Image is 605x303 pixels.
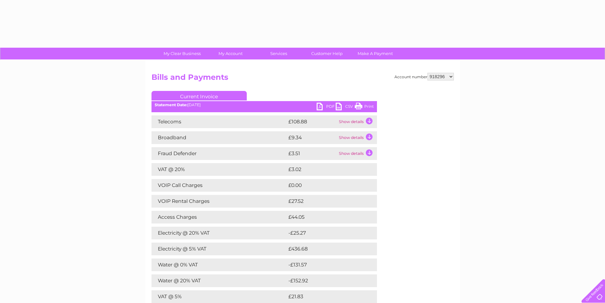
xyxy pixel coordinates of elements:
[151,163,287,176] td: VAT @ 20%
[151,227,287,239] td: Electricity @ 20% VAT
[287,227,365,239] td: -£25.27
[287,211,364,224] td: £44.05
[317,103,336,112] a: PDF
[151,103,377,107] div: [DATE]
[287,115,337,128] td: £108.88
[287,195,364,208] td: £27.52
[151,115,287,128] td: Telecoms
[287,131,337,144] td: £9.34
[337,147,377,160] td: Show details
[287,243,366,255] td: £436.68
[151,243,287,255] td: Electricity @ 5% VAT
[151,91,247,100] a: Current Invoice
[394,73,454,80] div: Account number
[151,179,287,192] td: VOIP Call Charges
[151,274,287,287] td: Water @ 20% VAT
[336,103,355,112] a: CSV
[151,131,287,144] td: Broadband
[337,115,377,128] td: Show details
[301,48,353,59] a: Customer Help
[151,290,287,303] td: VAT @ 5%
[287,290,364,303] td: £21.83
[151,195,287,208] td: VOIP Rental Charges
[151,258,287,271] td: Water @ 0% VAT
[287,258,366,271] td: -£131.57
[287,274,366,287] td: -£152.92
[337,131,377,144] td: Show details
[151,73,454,85] h2: Bills and Payments
[287,147,337,160] td: £3.51
[287,179,362,192] td: £0.00
[252,48,305,59] a: Services
[204,48,257,59] a: My Account
[349,48,401,59] a: Make A Payment
[151,211,287,224] td: Access Charges
[156,48,208,59] a: My Clear Business
[287,163,362,176] td: £3.02
[151,147,287,160] td: Fraud Defender
[355,103,374,112] a: Print
[155,102,187,107] b: Statement Date:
